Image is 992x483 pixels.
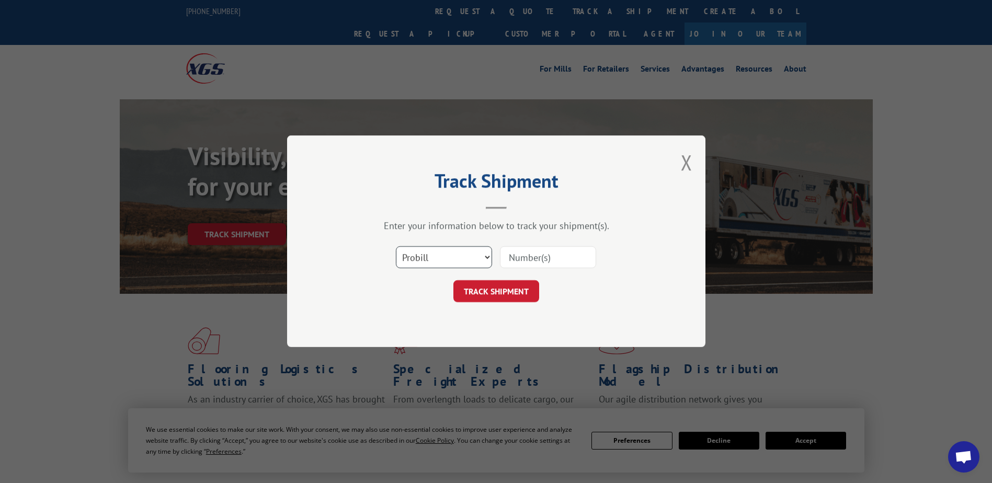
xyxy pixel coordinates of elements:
div: Open chat [948,441,979,473]
button: TRACK SHIPMENT [453,281,539,303]
input: Number(s) [500,247,596,269]
button: Close modal [681,148,692,176]
div: Enter your information below to track your shipment(s). [339,220,653,232]
h2: Track Shipment [339,174,653,193]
